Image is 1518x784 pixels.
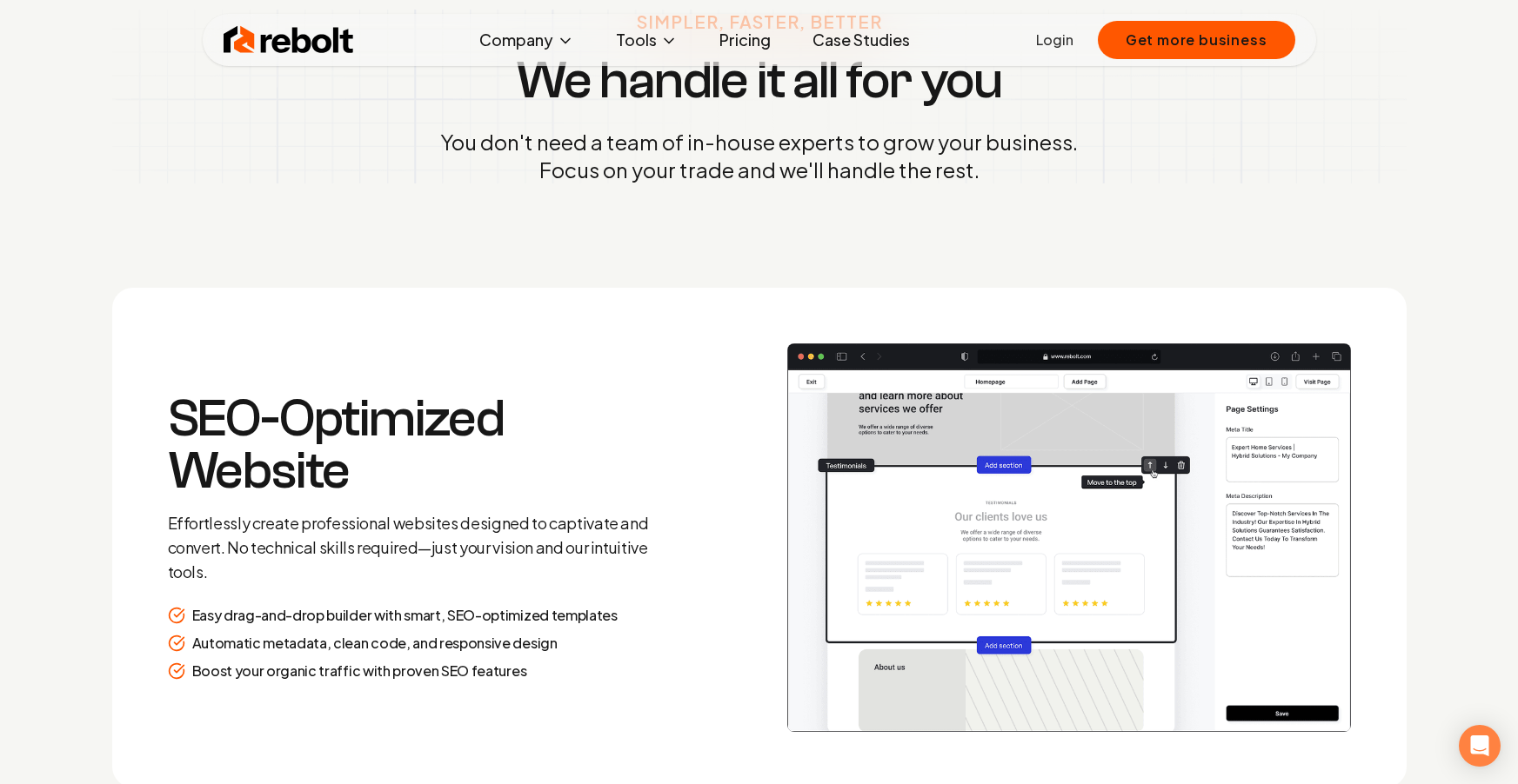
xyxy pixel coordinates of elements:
[1036,30,1073,50] a: Login
[224,23,354,57] img: Rebolt Logo
[799,23,924,57] a: Case Studies
[168,511,669,584] p: Effortlessly create professional websites designed to captivate and convert. No technical skills ...
[192,661,527,681] p: Boost your organic traffic with proven SEO features
[192,605,618,626] p: Easy drag-and-drop builder with smart, SEO-optimized templates
[602,23,692,57] button: Tools
[637,10,882,34] p: Simpler, Faster, Better
[516,55,1002,107] h3: We handle it all for you
[168,393,669,497] h3: SEO-Optimized Website
[706,23,785,57] a: Pricing
[1098,21,1295,59] button: Get more business
[1459,725,1501,767] div: Open Intercom Messenger
[787,343,1351,732] img: How it works
[465,23,588,57] button: Company
[440,128,1078,183] p: You don't need a team of in-house experts to grow your business. Focus on your trade and we'll ha...
[192,633,558,654] p: Automatic metadata, clean code, and responsive design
